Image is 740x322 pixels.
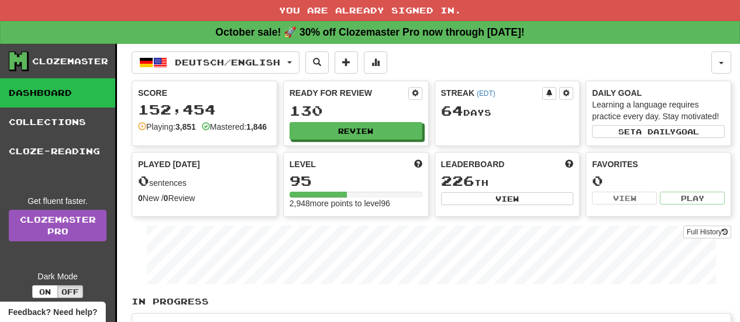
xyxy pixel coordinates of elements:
[290,87,408,99] div: Ready for Review
[138,172,149,189] span: 0
[138,174,271,189] div: sentences
[441,174,574,189] div: th
[57,285,83,298] button: Off
[592,87,725,99] div: Daily Goal
[138,121,196,133] div: Playing:
[215,26,524,38] strong: October sale! 🚀 30% off Clozemaster Pro now through [DATE]!
[305,51,329,74] button: Search sentences
[441,103,574,119] div: Day s
[592,125,725,138] button: Seta dailygoal
[290,198,422,209] div: 2,948 more points to level 96
[138,192,271,204] div: New / Review
[202,121,267,133] div: Mastered:
[32,56,108,67] div: Clozemaster
[32,285,58,298] button: On
[8,306,97,318] span: Open feedback widget
[290,174,422,188] div: 95
[138,87,271,99] div: Score
[335,51,358,74] button: Add sentence to collection
[9,210,106,241] a: ClozemasterPro
[364,51,387,74] button: More stats
[9,195,106,207] div: Get fluent faster.
[441,87,543,99] div: Streak
[290,122,422,140] button: Review
[414,158,422,170] span: Score more points to level up
[592,192,657,205] button: View
[441,192,574,205] button: View
[441,172,474,189] span: 226
[138,158,200,170] span: Played [DATE]
[9,271,106,282] div: Dark Mode
[592,99,725,122] div: Learning a language requires practice every day. Stay motivated!
[660,192,725,205] button: Play
[592,174,725,188] div: 0
[441,102,463,119] span: 64
[441,158,505,170] span: Leaderboard
[164,193,168,203] strong: 0
[246,122,267,131] strong: 1,846
[138,102,271,117] div: 152,454
[175,122,196,131] strong: 3,851
[477,89,495,98] a: (EDT)
[132,296,731,307] p: In Progress
[290,158,316,170] span: Level
[592,158,725,170] div: Favorites
[290,103,422,118] div: 130
[683,226,731,238] button: Full History
[138,193,143,203] strong: 0
[132,51,300,74] button: Deutsch/English
[565,158,573,170] span: This week in points, UTC
[636,127,676,136] span: a daily
[175,57,280,67] span: Deutsch / English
